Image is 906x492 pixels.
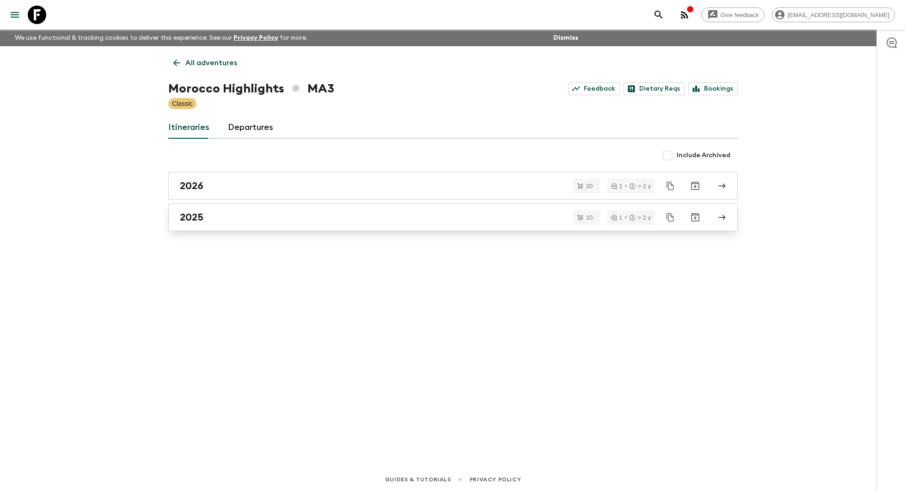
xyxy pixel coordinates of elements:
[686,208,704,227] button: Archive
[688,82,738,95] a: Bookings
[662,209,679,226] button: Duplicate
[568,82,620,95] a: Feedback
[168,172,738,200] a: 2026
[624,82,685,95] a: Dietary Reqs
[172,99,193,108] p: Classic
[6,6,24,24] button: menu
[233,35,278,41] a: Privacy Policy
[783,12,894,18] span: [EMAIL_ADDRESS][DOMAIN_NAME]
[168,203,738,231] a: 2025
[662,178,679,194] button: Duplicate
[611,215,622,221] div: 1
[180,211,203,223] h2: 2025
[180,180,203,192] h2: 2026
[716,12,764,18] span: Give feedback
[185,57,237,68] p: All adventures
[581,183,598,189] span: 20
[686,177,704,195] button: Archive
[470,474,521,485] a: Privacy Policy
[168,117,209,139] a: Itineraries
[228,117,273,139] a: Departures
[385,474,451,485] a: Guides & Tutorials
[168,54,242,72] a: All adventures
[551,31,581,44] button: Dismiss
[611,183,622,189] div: 1
[581,215,598,221] span: 10
[677,151,730,160] span: Include Archived
[772,7,895,22] div: [EMAIL_ADDRESS][DOMAIN_NAME]
[649,6,668,24] button: search adventures
[11,30,311,46] p: We use functional & tracking cookies to deliver this experience. See our for more.
[168,80,334,98] h1: Morocco Highlights MA3
[630,183,651,189] div: > 2 y
[630,215,651,221] div: > 2 y
[701,7,765,22] a: Give feedback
